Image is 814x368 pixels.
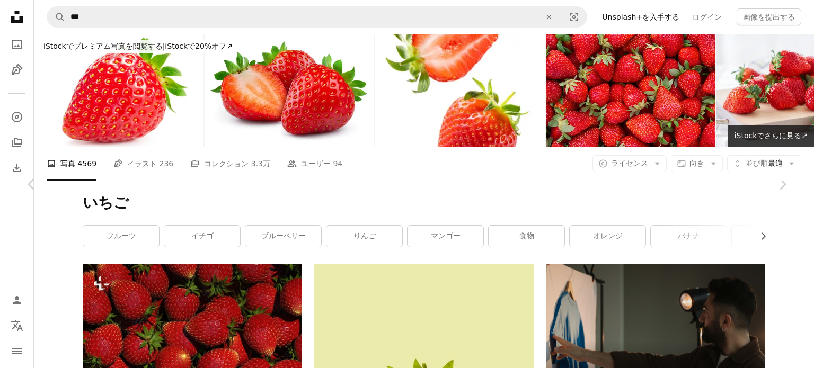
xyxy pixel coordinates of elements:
span: 最適 [746,158,783,169]
span: ライセンス [611,159,648,167]
button: 全てクリア [537,7,561,27]
span: iStockで20%オフ ↗ [43,42,233,50]
form: サイト内でビジュアルを探す [47,6,587,28]
a: iStockでプレミアム写真を閲覧する|iStockで20%オフ↗ [34,34,242,59]
a: 次へ [750,133,814,235]
img: イチゴが分離されました。白い背景にイチゴ全体と半分。イチゴスライス。クリッピングパス付き。完全な被写界深度。 [205,34,374,147]
a: 探す [6,106,28,128]
img: Fresh strawberry [34,34,203,147]
span: 3.3万 [251,158,270,169]
span: 並び順 [746,159,768,167]
button: リストを右にスクロールする [754,226,765,247]
a: コレクション [6,132,28,153]
img: フレッシュなストロベリーの背景 [546,34,715,147]
button: 言語 [6,315,28,336]
a: オレンジ [570,226,645,247]
a: iStockでさらに見る↗ [728,125,814,147]
button: 画像を提出する [737,8,801,25]
img: Fresh Strawberries in Air [375,34,545,147]
a: イチゴ [164,226,240,247]
a: ログイン / 登録する [6,290,28,311]
a: フルーツ [83,226,159,247]
a: ユーザー 94 [287,147,342,181]
a: イラスト 236 [113,147,173,181]
a: ログイン [686,8,728,25]
button: Unsplashで検索する [47,7,65,27]
span: iStockでさらに見る ↗ [735,131,808,140]
a: りんご [326,226,402,247]
h1: いちご [83,193,765,212]
a: ブルーベリー [245,226,321,247]
a: 西瓜 [732,226,808,247]
a: 食物 [489,226,564,247]
button: 並び順最適 [727,155,801,172]
a: 写真 [6,34,28,55]
span: 236 [160,158,174,169]
span: iStockでプレミアム写真を閲覧する | [43,42,165,50]
button: ライセンス [592,155,667,172]
a: イラスト [6,59,28,80]
a: Unsplash+を入手する [596,8,686,25]
span: 94 [333,158,342,169]
button: 向き [671,155,723,172]
a: マンゴー [408,226,483,247]
span: 向き [689,159,704,167]
a: コレクション 3.3万 [190,147,270,181]
button: メニュー [6,340,28,362]
button: ビジュアル検索 [561,7,587,27]
a: バナナ [651,226,727,247]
